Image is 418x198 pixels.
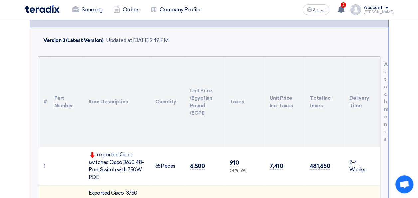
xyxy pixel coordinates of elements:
div: Open chat [395,175,413,193]
span: 2 [341,2,346,8]
span: 7,410 [270,163,283,170]
div: [PERSON_NAME] [364,10,394,14]
span: 6,500 [190,163,205,170]
img: profile_test.png [350,4,361,15]
a: Sourcing [67,2,108,17]
img: Teradix logo [25,5,59,13]
div: Account [364,5,383,11]
td: Pieces [150,147,185,185]
th: Item Description [83,57,150,147]
th: Delivery Time [344,57,379,147]
th: Unit Price Inc. Taxes [264,57,304,147]
th: Attachments [379,57,380,147]
div: exported Cisco switches Cisco 3650 48-Port Switch with 750W POE [89,151,145,181]
th: Unit Price (Egyptian Pound (EGP)) [185,57,224,147]
div: (14 %) VAT [230,168,259,174]
a: Orders [108,2,145,17]
span: 910 [230,159,239,166]
span: 65 [155,163,161,169]
a: Company Profile [145,2,206,17]
div: Updated at [DATE] 2:49 PM [106,37,168,44]
th: Taxes [224,57,264,147]
th: Total Inc. taxes [304,57,344,147]
td: 1 [38,147,49,185]
th: Quantity [150,57,185,147]
th: # [38,57,49,147]
td: 2-4 Weeks [344,147,379,185]
th: Part Number [49,57,83,147]
span: العربية [313,8,325,12]
span: 481,650 [310,163,330,170]
div: Version 3 (Latest Version) [43,37,104,44]
button: العربية [303,4,329,15]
